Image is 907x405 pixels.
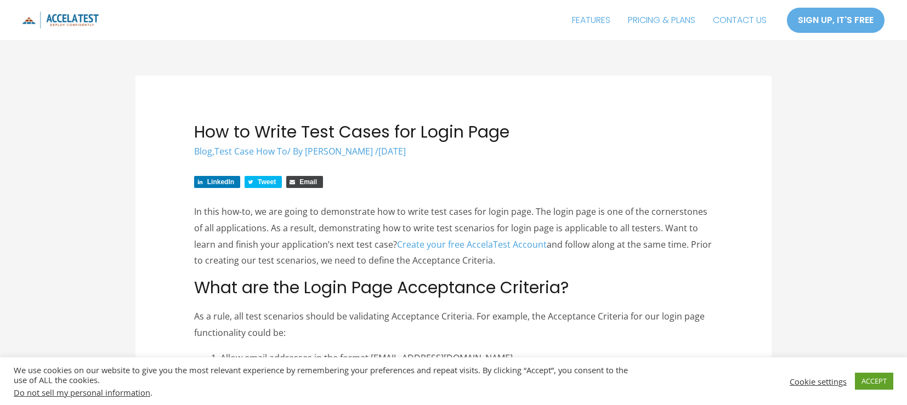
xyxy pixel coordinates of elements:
[194,309,713,341] p: As a rule, all test scenarios should be validating Acceptance Criteria. For example, the Acceptan...
[286,176,323,188] a: Share via Email
[305,145,373,157] span: [PERSON_NAME]
[245,176,282,188] a: Share on Twitter
[14,365,630,397] div: We use cookies on our website to give you the most relevant experience by remembering your prefer...
[397,238,547,250] a: Create your free AccelaTest Account
[299,178,317,186] span: Email
[619,7,704,34] a: PRICING & PLANS
[194,278,713,298] h2: What are the Login Page Acceptance Criteria?
[194,145,287,157] span: ,
[194,204,713,269] p: In this how-to, we are going to demonstrate how to write test cases for login page. The login pag...
[194,145,713,158] div: / By /
[194,122,713,142] h1: How to Write Test Cases for Login Page
[258,178,276,186] span: Tweet
[378,145,406,157] span: [DATE]
[220,350,713,367] li: Allow email addresses in the format [EMAIL_ADDRESS][DOMAIN_NAME].
[704,7,775,34] a: CONTACT US
[305,145,375,157] a: [PERSON_NAME]
[786,7,885,33] a: SIGN UP, IT'S FREE
[207,178,234,186] span: LinkedIn
[855,373,893,390] a: ACCEPT
[22,12,99,28] img: icon
[790,377,847,386] a: Cookie settings
[14,387,150,398] a: Do not sell my personal information
[14,387,630,397] div: .
[563,7,775,34] nav: Site Navigation
[214,145,287,157] a: Test Case How To
[194,145,212,157] a: Blog
[563,7,619,34] a: FEATURES
[194,176,240,188] a: Share on LinkedIn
